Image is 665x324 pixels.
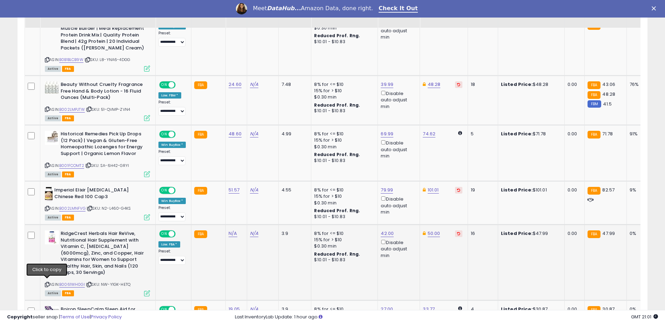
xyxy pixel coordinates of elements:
div: 15% for > $10 [314,137,372,143]
div: 15% for > $10 [314,193,372,200]
span: FBA [62,171,74,177]
span: All listings currently available for purchase on Amazon [45,215,61,221]
div: 8% for <= $10 [314,131,372,137]
small: FBA [194,187,207,195]
i: DataHub... [267,5,301,12]
div: Low. FBA * [158,241,180,248]
a: 42.00 [381,230,394,237]
span: | SKU: 51-QVMP-ZVN4 [86,107,130,112]
div: 15% for > $10 [314,88,372,94]
b: Listed Price: [501,81,533,88]
a: 101.01 [428,187,439,194]
span: FBA [62,215,74,221]
img: 41se5uD95EL._SL40_.jpg [45,230,59,244]
div: $10.01 - $10.83 [314,257,372,263]
a: B0061WH0GI [59,282,85,288]
span: | SKU: SA-6H42-GRYI [85,163,129,168]
span: All listings currently available for purchase on Amazon [45,66,61,72]
div: 5 [471,131,493,137]
span: | SKU: NW-Y1GK-HETQ [86,282,130,287]
a: Terms of Use [60,313,90,320]
div: 9% [630,187,653,193]
div: $71.78 [501,131,559,137]
div: $10.01 - $10.83 [314,39,372,45]
small: FBM [588,100,601,108]
div: $0.30 min [314,25,372,31]
a: 50.00 [428,230,440,237]
small: FBA [194,230,207,238]
b: Listed Price: [501,130,533,137]
div: 0.00 [568,81,579,88]
strong: Copyright [7,313,33,320]
div: 8% for <= $10 [314,230,372,237]
div: Close [652,6,659,11]
img: 4155QET4ikL._SL40_.jpg [45,131,59,145]
small: FBA [588,81,600,89]
div: 0.00 [568,131,579,137]
div: 3.9 [281,230,306,237]
b: Listed Price: [501,187,533,193]
div: 0.00 [568,187,579,193]
div: Preset: [158,100,186,116]
a: 51.57 [229,187,239,194]
small: FBA [194,81,207,89]
div: $10.01 - $10.83 [314,158,372,164]
div: 18 [471,81,493,88]
div: Preset: [158,149,186,165]
a: 48.28 [428,81,441,88]
a: 48.60 [229,130,242,137]
small: FBA [588,91,600,99]
div: Last InventoryLab Update: 1 hour ago. [235,314,658,320]
span: All listings currently available for purchase on Amazon [45,115,61,121]
span: OFF [175,188,186,194]
div: Disable auto adjust min [381,238,414,259]
div: $101.01 [501,187,559,193]
div: 4.99 [281,131,306,137]
img: 41aWn+WUCwL._SL40_.jpg [45,81,59,94]
img: Profile image for Georgie [236,3,247,14]
div: 91% [630,131,653,137]
a: N/A [250,187,258,194]
span: All listings currently available for purchase on Amazon [45,290,61,296]
a: B002LMNFVG [59,205,86,211]
a: N/A [250,130,258,137]
a: N/A [229,230,237,237]
span: ON [160,82,169,88]
span: ON [160,131,169,137]
b: Reduced Prof. Rng. [314,208,360,214]
div: 4.55 [281,187,306,193]
b: Reduced Prof. Rng. [314,102,360,108]
span: 41.5 [603,101,612,107]
div: 15% for > $10 [314,237,372,243]
small: FBA [588,230,600,238]
div: Preset: [158,31,186,47]
span: 48.28 [602,91,615,97]
div: Meet Amazon Data, done right. [253,5,373,12]
span: FBA [62,115,74,121]
a: 69.99 [381,130,393,137]
span: ON [160,231,169,237]
a: Privacy Policy [91,313,122,320]
div: Preset: [158,205,186,221]
a: N/A [250,230,258,237]
div: ASIN: [45,187,150,220]
a: B002LMPJTW [59,107,85,113]
small: FBA [588,131,600,139]
div: Win BuyBox * [158,142,186,148]
small: FBA [194,131,207,139]
div: $0.30 min [314,200,372,206]
span: | SKU: N2-L460-G4KS [87,205,131,211]
a: B001FCOMT2 [59,163,84,169]
span: | SKU: L8-YNA6-4DGG [84,57,130,62]
b: Beauty Without Cruelty Fragrance Free Hand & Body Lotion - 16 Fluid Ounces (Multi-Pack) [61,81,146,103]
div: seller snap | | [7,314,122,320]
a: B0B1BLCB9W [59,57,83,63]
div: $47.99 [501,230,559,237]
div: $10.01 - $10.83 [314,214,372,220]
a: 39.99 [381,81,393,88]
div: 7.48 [281,81,306,88]
b: RidgeCrest Herbals Hair ReVive, Nutritional Hair Supplement with Vitamin C, [MEDICAL_DATA] (6000m... [61,230,146,278]
div: Disable auto adjust min [381,139,414,159]
span: 82.57 [602,187,615,193]
div: Disable auto adjust min [381,195,414,215]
